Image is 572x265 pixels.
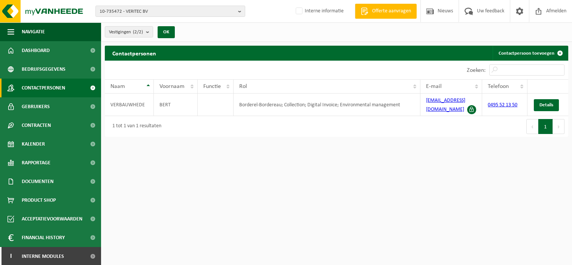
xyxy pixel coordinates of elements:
[22,228,65,247] span: Financial History
[534,99,559,111] a: Details
[22,22,45,41] span: Navigatie
[370,7,413,15] span: Offerte aanvragen
[294,6,344,17] label: Interne informatie
[22,172,54,191] span: Documenten
[109,120,161,133] div: 1 tot 1 van 1 resultaten
[105,94,154,116] td: VERBAUWHEDE
[426,83,442,89] span: E-mail
[538,119,553,134] button: 1
[488,102,517,108] a: 0495 52 13 50
[110,83,125,89] span: Naam
[154,94,198,116] td: BERT
[22,135,45,153] span: Kalender
[105,26,153,37] button: Vestigingen(2/2)
[467,67,486,73] label: Zoeken:
[22,41,50,60] span: Dashboard
[22,79,65,97] span: Contactpersonen
[539,103,553,107] span: Details
[105,46,164,60] h2: Contactpersonen
[22,191,56,210] span: Product Shop
[526,119,538,134] button: Previous
[22,153,51,172] span: Rapportage
[22,210,82,228] span: Acceptatievoorwaarden
[355,4,417,19] a: Offerte aanvragen
[22,60,66,79] span: Bedrijfsgegevens
[133,30,143,34] count: (2/2)
[488,83,509,89] span: Telefoon
[158,26,175,38] button: OK
[426,98,465,112] a: [EMAIL_ADDRESS][DOMAIN_NAME]
[239,83,247,89] span: Rol
[553,119,565,134] button: Next
[100,6,235,17] span: 10-735472 - VERITEC BV
[95,6,245,17] button: 10-735472 - VERITEC BV
[493,46,568,61] a: Contactpersoon toevoegen
[22,97,50,116] span: Gebruikers
[109,27,143,38] span: Vestigingen
[22,116,51,135] span: Contracten
[159,83,185,89] span: Voornaam
[203,83,221,89] span: Functie
[234,94,421,116] td: Borderel-Bordereau; Collection; Digital Invoice; Environmental management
